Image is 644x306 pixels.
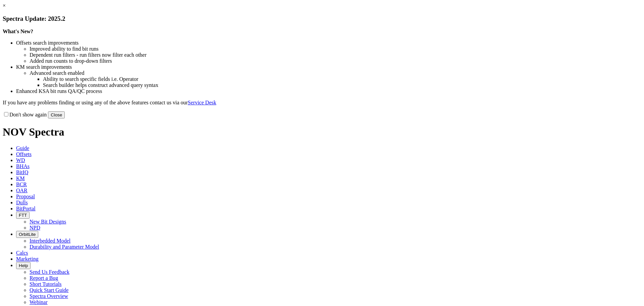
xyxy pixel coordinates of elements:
[16,64,641,70] li: KM search improvements
[16,250,28,256] span: Calcs
[30,299,48,305] a: Webinar
[43,76,641,82] li: Ability to search specific fields i.e. Operator
[30,244,99,250] a: Durability and Parameter Model
[30,287,68,293] a: Quick Start Guide
[30,238,70,244] a: Interbedded Model
[30,293,68,299] a: Spectra Overview
[19,213,27,218] span: FTT
[30,70,641,76] li: Advanced search enabled
[16,40,641,46] li: Offsets search improvements
[16,206,36,211] span: BitPortal
[19,263,28,268] span: Help
[30,58,641,64] li: Added run counts to drop-down filters
[16,145,29,151] span: Guide
[16,182,27,187] span: BCR
[30,225,40,231] a: NPD
[48,111,65,118] button: Close
[3,29,33,34] strong: What's New?
[3,112,47,117] label: Don't show again
[3,100,641,106] p: If you have any problems finding or using any of the above features contact us via our
[3,3,6,8] a: ×
[16,188,28,193] span: OAR
[3,15,641,22] h3: Spectra Update: 2025.2
[16,163,30,169] span: BHAs
[16,175,25,181] span: KM
[43,82,641,88] li: Search builder helps construct advanced query syntax
[188,100,216,105] a: Service Desk
[30,269,69,275] a: Send Us Feedback
[16,169,28,175] span: BitIQ
[30,275,58,281] a: Report a Bug
[3,126,641,138] h1: NOV Spectra
[16,88,641,94] li: Enhanced KSA bit runs QA/QC process
[16,200,28,205] span: Dulls
[16,256,39,262] span: Marketing
[30,219,66,224] a: New Bit Designs
[16,151,32,157] span: Offsets
[16,157,25,163] span: WD
[19,232,36,237] span: OrbitLite
[30,46,641,52] li: Improved ability to find bit runs
[30,52,641,58] li: Dependent run filters - run filters now filter each other
[4,112,8,116] input: Don't show again
[16,194,35,199] span: Proposal
[30,281,62,287] a: Short Tutorials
